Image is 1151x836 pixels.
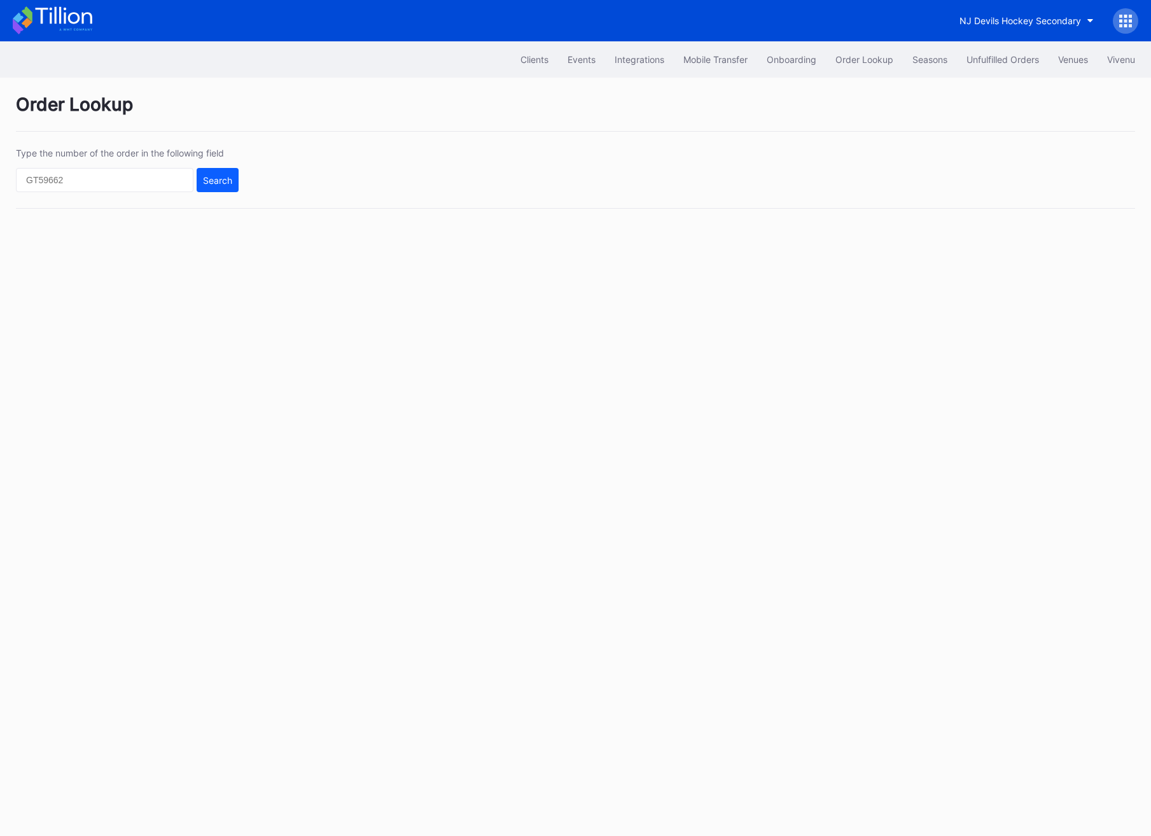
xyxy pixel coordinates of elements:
button: Mobile Transfer [674,48,757,71]
button: Vivenu [1098,48,1145,71]
button: Unfulfilled Orders [957,48,1049,71]
button: Order Lookup [826,48,903,71]
button: Venues [1049,48,1098,71]
div: Onboarding [767,54,816,65]
button: NJ Devils Hockey Secondary [950,9,1103,32]
input: GT59662 [16,168,193,192]
button: Onboarding [757,48,826,71]
div: Events [568,54,596,65]
button: Clients [511,48,558,71]
div: Order Lookup [16,94,1135,132]
div: Unfulfilled Orders [966,54,1039,65]
div: Venues [1058,54,1088,65]
div: Clients [520,54,548,65]
button: Seasons [903,48,957,71]
button: Integrations [605,48,674,71]
button: Search [197,168,239,192]
div: Mobile Transfer [683,54,748,65]
div: Type the number of the order in the following field [16,148,239,158]
div: Integrations [615,54,664,65]
button: Events [558,48,605,71]
div: Vivenu [1107,54,1135,65]
div: Search [203,175,232,186]
div: NJ Devils Hockey Secondary [959,15,1081,26]
div: Order Lookup [835,54,893,65]
div: Seasons [912,54,947,65]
